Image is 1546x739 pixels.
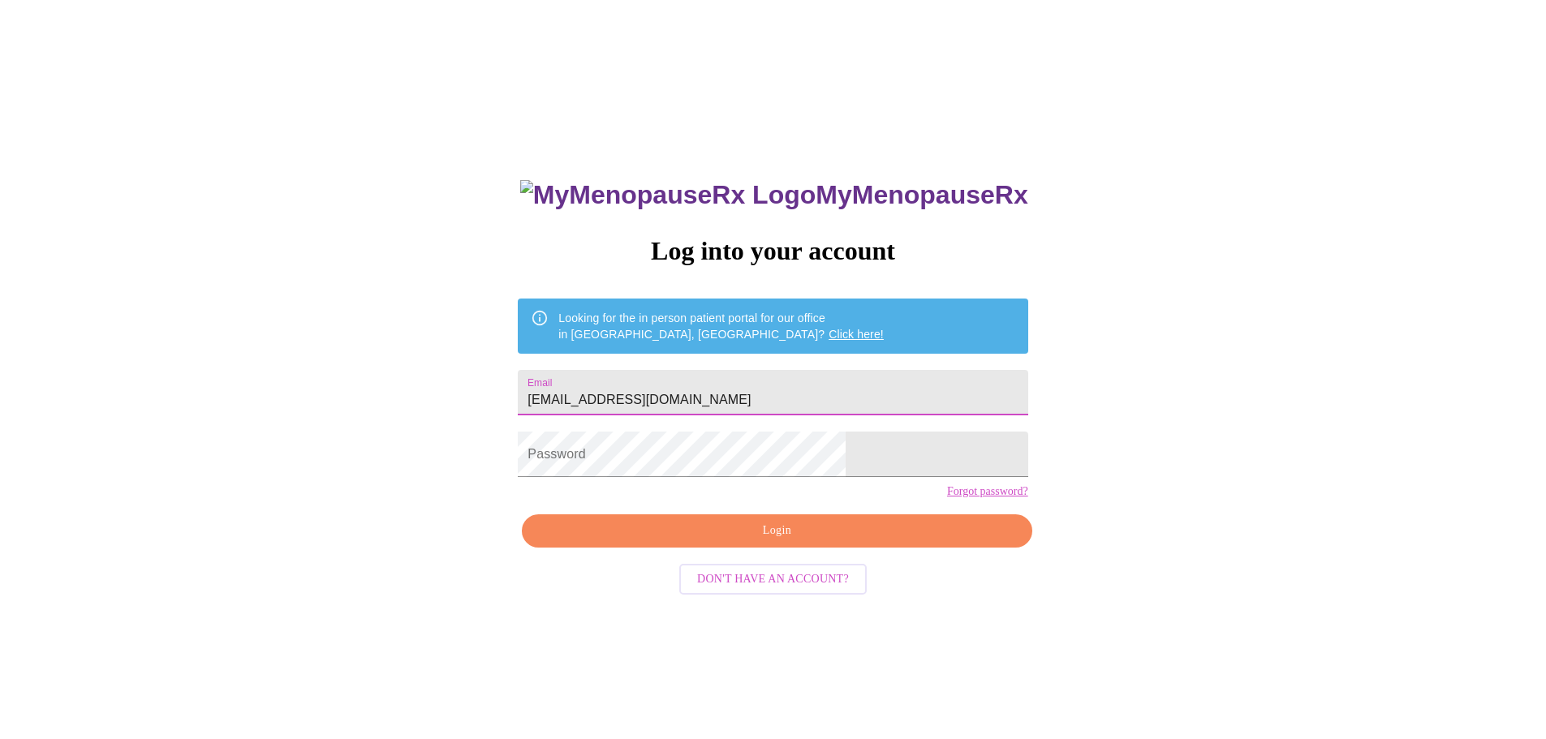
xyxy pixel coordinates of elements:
[829,328,884,341] a: Click here!
[522,514,1031,548] button: Login
[540,521,1013,541] span: Login
[518,236,1027,266] h3: Log into your account
[697,569,849,590] span: Don't have an account?
[679,564,867,595] button: Don't have an account?
[675,571,871,585] a: Don't have an account?
[558,303,884,349] div: Looking for the in person patient portal for our office in [GEOGRAPHIC_DATA], [GEOGRAPHIC_DATA]?
[520,180,816,210] img: MyMenopauseRx Logo
[947,485,1028,498] a: Forgot password?
[520,180,1028,210] h3: MyMenopauseRx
